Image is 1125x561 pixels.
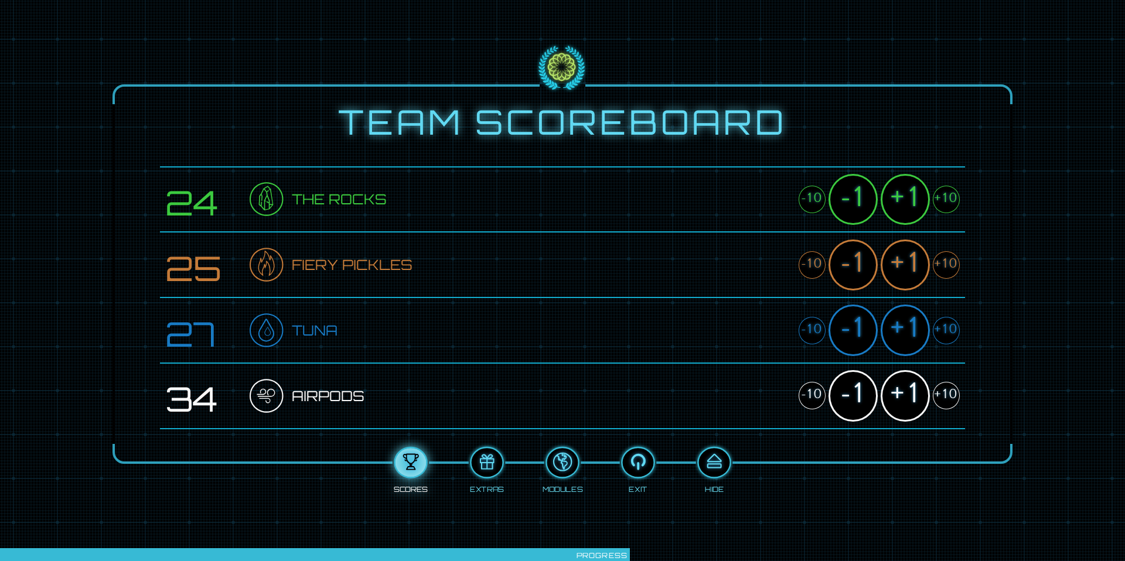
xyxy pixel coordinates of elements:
div: 34 [165,381,250,411]
span: The Rocks [292,188,387,210]
span: Airpods [292,385,364,407]
div: Scores [394,482,428,494]
div: +1 [881,305,930,355]
div: 25 [165,250,250,279]
div: Exit [629,482,647,494]
div: Modules [543,482,582,494]
div: 27 [165,316,250,345]
div: -1 [829,240,878,290]
div: 24 [165,185,250,214]
div: +10 [933,317,960,344]
span: Fiery Pickles [292,254,412,276]
div: -1 [829,305,878,355]
div: -10 [799,382,826,409]
div: Extras [470,482,504,494]
div: -1 [829,370,878,421]
div: -10 [799,251,826,279]
h1: Team Scoreboard [160,104,965,141]
div: +1 [881,240,930,290]
img: logo_ppa-1c755af25916c3f9a746997ea8451e86.svg [536,43,589,93]
div: -10 [799,317,826,344]
span: Tuna [292,319,337,341]
div: +10 [933,251,960,279]
div: -1 [829,174,878,225]
div: Hide [704,482,723,494]
div: +1 [881,370,930,421]
div: +10 [933,382,960,409]
div: +10 [933,186,960,213]
div: +1 [881,174,930,225]
div: -10 [799,186,826,213]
